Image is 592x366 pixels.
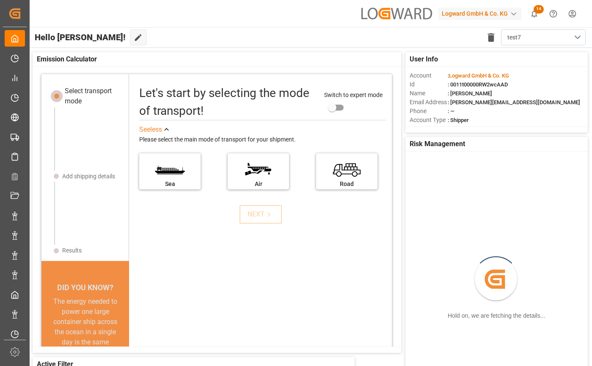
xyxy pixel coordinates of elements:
div: Please select the main mode of transport for your shipment. [139,135,386,145]
span: Account [410,71,448,80]
div: Results [62,246,82,255]
span: Hello [PERSON_NAME]! [35,29,126,45]
div: Select transport mode [65,86,123,106]
div: Road [320,180,373,189]
button: NEXT [240,205,282,224]
span: Email Address [410,98,448,107]
span: Phone [410,107,448,116]
div: Add shipping details [62,172,115,181]
span: : [PERSON_NAME] [448,90,492,97]
span: : Shipper [448,117,469,123]
button: show 14 new notifications [525,4,544,23]
span: Id [410,80,448,89]
img: Logward_spacing_grey.png_1685354854.png [361,8,432,19]
div: Air [232,180,285,189]
button: open menu [501,29,586,45]
span: : [PERSON_NAME][EMAIL_ADDRESS][DOMAIN_NAME] [448,99,580,105]
button: Logward GmbH & Co. KG [438,6,525,22]
span: Switch to expert mode [324,91,383,98]
div: Hold on, we are fetching the details... [448,311,545,320]
div: Logward GmbH & Co. KG [438,8,521,20]
span: Account Type [410,116,448,125]
span: : 0011t00000RW2wcAAD [448,81,508,88]
span: Logward GmbH & Co. KG [449,72,509,79]
div: NEXT [248,209,273,219]
span: : — [448,108,454,114]
div: See less [139,125,162,135]
span: User Info [410,54,438,64]
span: 14 [534,5,544,14]
span: : [448,72,509,79]
div: DID YOU KNOW? [41,279,129,297]
span: Emission Calculator [37,54,97,64]
div: Let's start by selecting the mode of transport! [139,84,316,120]
div: Sea [143,180,196,189]
span: Risk Management [410,139,465,149]
button: Help Center [544,4,563,23]
span: Name [410,89,448,98]
span: test7 [507,33,521,42]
